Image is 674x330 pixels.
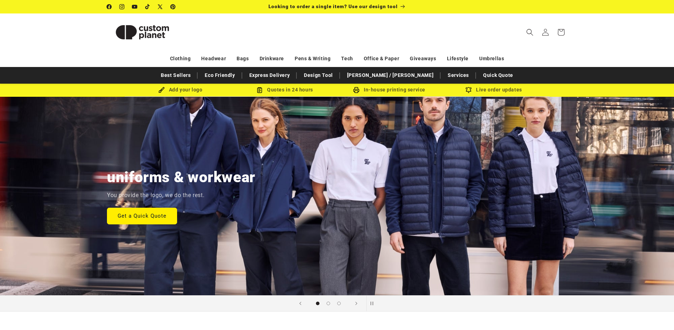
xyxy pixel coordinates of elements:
[465,87,472,93] img: Order updates
[233,85,337,94] div: Quotes in 24 hours
[366,296,382,311] button: Pause slideshow
[480,69,517,82] a: Quick Quote
[364,52,399,65] a: Office & Paper
[268,4,398,9] span: Looking to order a single item? Use our design tool
[522,24,538,40] summary: Search
[201,52,226,65] a: Headwear
[128,85,233,94] div: Add your logo
[353,87,359,93] img: In-house printing
[256,87,263,93] img: Order Updates Icon
[344,69,437,82] a: [PERSON_NAME] / [PERSON_NAME]
[170,52,191,65] a: Clothing
[107,168,255,187] h2: uniforms & workwear
[479,52,504,65] a: Umbrellas
[157,69,194,82] a: Best Sellers
[447,52,469,65] a: Lifestyle
[295,52,330,65] a: Pens & Writing
[334,298,344,309] button: Load slide 3 of 3
[260,52,284,65] a: Drinkware
[104,13,180,51] a: Custom Planet
[444,69,472,82] a: Services
[158,87,165,93] img: Brush Icon
[107,16,178,48] img: Custom Planet
[442,85,546,94] div: Live order updates
[293,296,308,311] button: Previous slide
[349,296,364,311] button: Next slide
[246,69,294,82] a: Express Delivery
[323,298,334,309] button: Load slide 2 of 3
[201,69,238,82] a: Eco Friendly
[410,52,436,65] a: Giveaways
[341,52,353,65] a: Tech
[107,190,204,201] p: You provide the logo, we do the rest.
[337,85,442,94] div: In-house printing service
[237,52,249,65] a: Bags
[107,207,177,224] a: Get a Quick Quote
[300,69,336,82] a: Design Tool
[312,298,323,309] button: Load slide 1 of 3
